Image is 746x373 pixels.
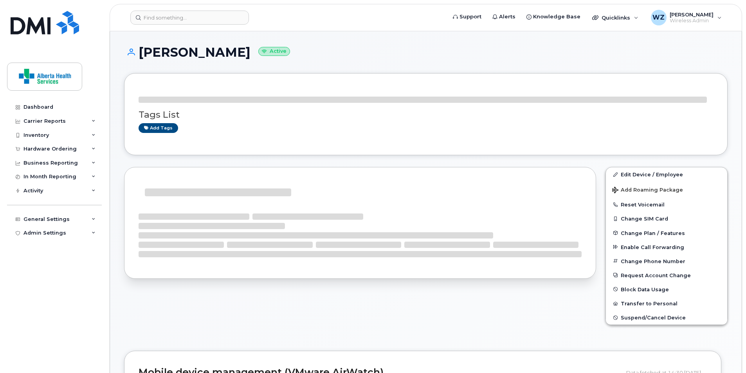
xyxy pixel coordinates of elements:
button: Change Phone Number [606,254,727,268]
span: Add Roaming Package [612,187,683,194]
span: Suspend/Cancel Device [621,315,686,321]
button: Reset Voicemail [606,197,727,212]
button: Suspend/Cancel Device [606,310,727,325]
span: Change Plan / Features [621,230,685,236]
h3: Tags List [139,110,713,120]
a: Edit Device / Employee [606,167,727,181]
button: Add Roaming Package [606,181,727,197]
button: Block Data Usage [606,282,727,296]
button: Request Account Change [606,268,727,282]
button: Change Plan / Features [606,226,727,240]
h1: [PERSON_NAME] [124,45,728,59]
span: Enable Call Forwarding [621,244,684,250]
button: Enable Call Forwarding [606,240,727,254]
small: Active [258,47,290,56]
button: Transfer to Personal [606,296,727,310]
button: Change SIM Card [606,212,727,226]
a: Add tags [139,123,178,133]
